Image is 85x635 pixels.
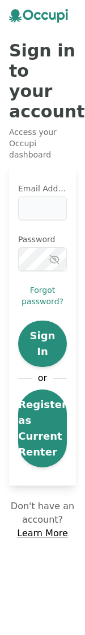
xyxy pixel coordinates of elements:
[18,284,67,307] button: Forgot password?
[18,321,67,367] button: Sign In
[9,500,76,527] p: Don't have an account?
[32,371,53,385] span: or
[17,527,67,540] a: Learn More
[9,41,76,122] h2: Sign in to your account
[18,389,67,467] a: Register as Current Renter
[9,126,76,160] p: Access your Occupi dashboard
[18,183,67,194] label: Email Address
[18,234,67,245] label: Password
